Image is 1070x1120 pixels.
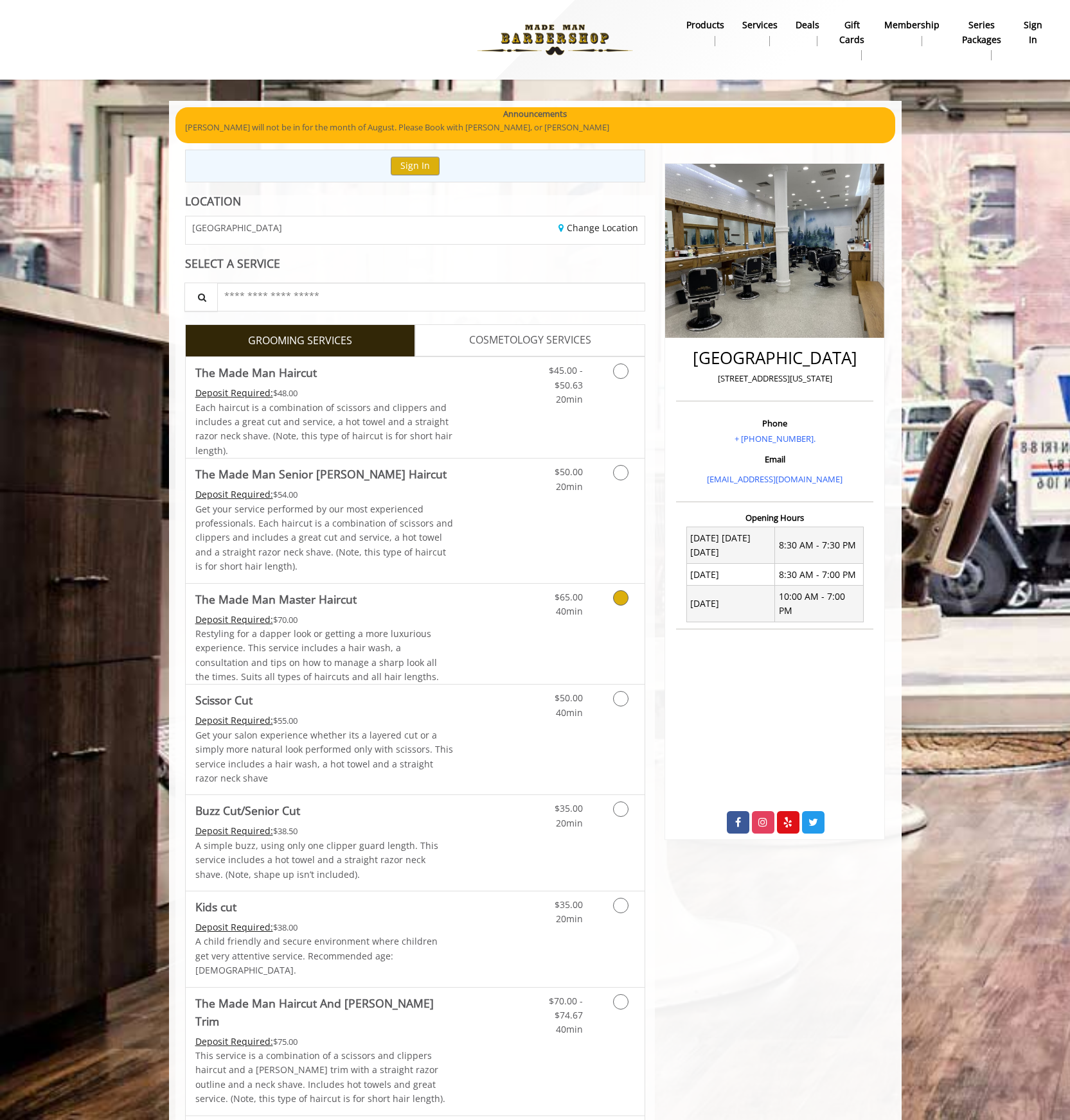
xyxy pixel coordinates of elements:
a: Productsproducts [677,16,733,49]
span: Restyling for a dapper look or getting a more luxurious experience. This service includes a hair ... [195,627,439,683]
a: sign insign in [1015,16,1051,49]
b: Services [742,18,778,32]
a: + [PHONE_NUMBER]. [735,433,816,444]
span: This service needs some Advance to be paid before we block your appointment [195,1035,273,1047]
span: 20min [556,480,583,493]
span: 20min [556,393,583,405]
a: MembershipMembership [875,16,949,49]
h3: Opening Hours [676,513,873,522]
p: [STREET_ADDRESS][US_STATE] [679,372,870,385]
span: [GEOGRAPHIC_DATA] [192,223,282,232]
span: $50.00 [555,692,583,704]
span: This service needs some Advance to be paid before we block your appointment [195,613,273,626]
b: Membership [884,18,940,32]
h3: Phone [679,419,870,428]
span: This service needs some Advance to be paid before we block your appointment [195,387,273,399]
p: This service is a combination of a scissors and clippers haircut and a [PERSON_NAME] trim with a ... [195,1049,454,1107]
button: Sign In [391,157,440,175]
b: The Made Man Haircut And [PERSON_NAME] Trim [195,994,454,1030]
a: ServicesServices [733,16,787,49]
div: $38.00 [195,920,454,934]
b: LOCATION [185,193,241,209]
a: Change Location [558,222,638,234]
div: $48.00 [195,386,454,400]
a: Series packagesSeries packages [949,16,1015,64]
button: Service Search [184,283,218,311]
span: 40min [556,1023,583,1035]
div: $54.00 [195,487,454,502]
p: [PERSON_NAME] will not be in for the month of August. Please Book with [PERSON_NAME], or [PERSON_... [185,121,886,134]
div: SELECT A SERVICE [185,258,646,270]
span: 20min [556,817,583,829]
div: $38.50 [195,824,454,838]
td: 8:30 AM - 7:00 PM [775,564,864,586]
td: [DATE] [686,586,775,622]
div: $70.00 [195,613,454,627]
span: Each haircut is a combination of scissors and clippers and includes a great cut and service, a ho... [195,401,452,457]
div: $55.00 [195,713,454,728]
span: This service needs some Advance to be paid before we block your appointment [195,921,273,933]
b: The Made Man Senior [PERSON_NAME] Haircut [195,465,447,483]
b: Scissor Cut [195,691,253,709]
td: [DATE] [DATE] [DATE] [686,527,775,564]
b: The Made Man Master Haircut [195,590,357,608]
b: Deals [796,18,819,32]
span: $65.00 [555,591,583,603]
span: $50.00 [555,466,583,478]
h3: Email [679,455,870,464]
a: Gift cardsgift cards [828,16,875,64]
b: sign in [1024,18,1042,47]
b: products [686,18,724,32]
h2: [GEOGRAPHIC_DATA] [679,349,870,367]
b: gift cards [837,18,866,47]
a: DealsDeals [787,16,828,49]
div: $75.00 [195,1035,454,1049]
span: $35.00 [555,802,583,814]
span: $45.00 - $50.63 [549,364,583,390]
span: This service needs some Advance to be paid before we block your appointment [195,488,273,500]
td: 8:30 AM - 7:30 PM [775,527,864,564]
b: Kids cut [195,898,236,916]
b: Buzz Cut/Senior Cut [195,801,300,819]
span: 40min [556,706,583,719]
td: 10:00 AM - 7:00 PM [775,586,864,622]
td: [DATE] [686,564,775,586]
p: A child friendly and secure environment where children get very attentive service. Recommended ag... [195,934,454,977]
p: A simple buzz, using only one clipper guard length. This service includes a hot towel and a strai... [195,839,454,882]
span: COSMETOLOGY SERVICES [469,332,591,349]
b: The Made Man Haircut [195,363,317,381]
b: Series packages [958,18,1006,47]
img: Made Man Barbershop logo [467,4,643,75]
p: Get your service performed by our most experienced professionals. Each haircut is a combination o... [195,502,454,574]
span: This service needs some Advance to be paid before we block your appointment [195,714,273,726]
span: $35.00 [555,898,583,911]
span: This service needs some Advance to be paid before we block your appointment [195,825,273,837]
b: Announcements [503,107,567,121]
span: 40min [556,605,583,617]
span: 20min [556,913,583,925]
a: [EMAIL_ADDRESS][DOMAIN_NAME] [707,473,843,485]
span: $70.00 - $74.67 [549,995,583,1021]
p: Get your salon experience whether its a layered cut or a simply more natural look performed only ... [195,728,454,786]
span: GROOMING SERVICES [248,333,352,349]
